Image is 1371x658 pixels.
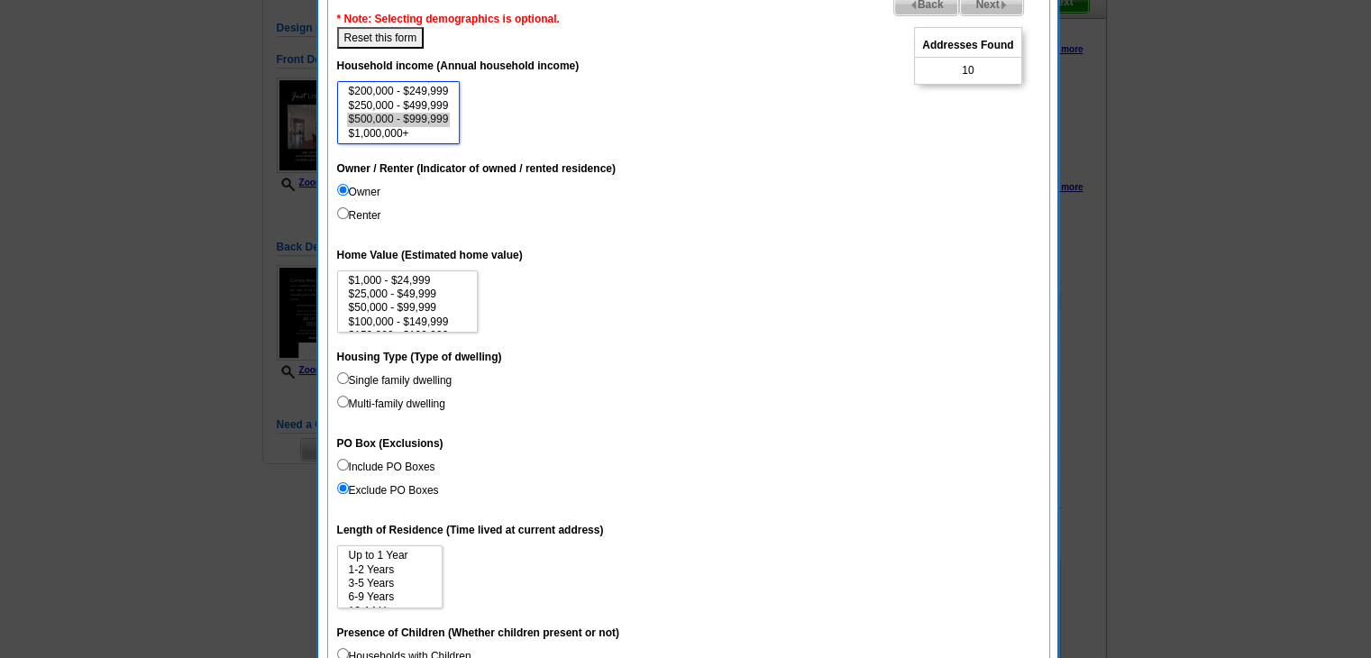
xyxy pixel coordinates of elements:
[347,85,451,98] option: $200,000 - $249,999
[337,625,619,641] label: Presence of Children (Whether children present or not)
[337,58,580,74] label: Household income (Annual household income)
[347,605,433,618] option: 10-14 Years
[337,184,380,200] label: Owner
[347,590,433,604] option: 6-9 Years
[1000,1,1008,9] img: button-next-arrow-gray.png
[347,577,433,590] option: 3-5 Years
[909,1,918,9] img: button-prev-arrow-gray.png
[337,349,502,365] label: Housing Type (Type of dwelling)
[337,184,349,196] input: Owner
[337,459,349,471] input: Include PO Boxes
[337,207,349,219] input: Renter
[337,372,349,384] input: Single family dwelling
[337,396,349,407] input: Multi-family dwelling
[337,247,523,263] label: Home Value (Estimated home value)
[347,127,451,141] option: $1,000,000+
[337,482,439,498] label: Exclude PO Boxes
[347,301,469,315] option: $50,000 - $99,999
[337,13,560,25] span: * Note: Selecting demographics is optional.
[347,329,469,343] option: $150,000 - $199,999
[337,482,349,494] input: Exclude PO Boxes
[347,113,451,126] option: $500,000 - $999,999
[347,549,433,562] option: Up to 1 Year
[347,274,469,288] option: $1,000 - $24,999
[337,396,445,412] label: Multi-family dwelling
[337,160,616,177] label: Owner / Renter (Indicator of owned / rented residence)
[915,33,1020,58] span: Addresses Found
[337,372,452,388] label: Single family dwelling
[337,435,443,452] label: PO Box (Exclusions)
[337,522,604,538] label: Length of Residence (Time lived at current address)
[962,62,973,78] span: 10
[347,288,469,301] option: $25,000 - $49,999
[347,315,469,329] option: $100,000 - $149,999
[337,207,381,224] label: Renter
[347,99,451,113] option: $250,000 - $499,999
[337,459,435,475] label: Include PO Boxes
[337,27,425,49] button: Reset this form
[347,563,433,577] option: 1-2 Years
